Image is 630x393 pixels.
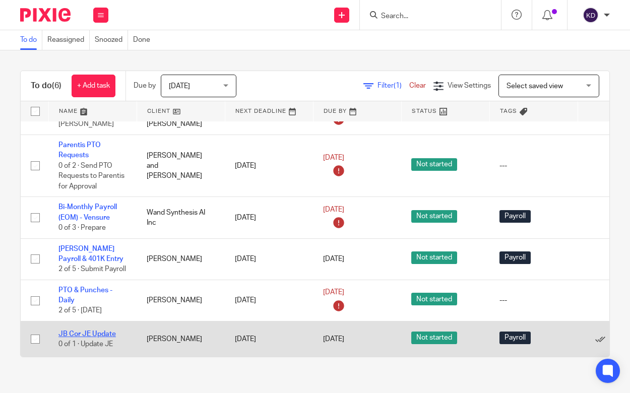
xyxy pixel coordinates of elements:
[323,206,344,213] span: [DATE]
[20,8,71,22] img: Pixie
[52,82,61,90] span: (6)
[137,321,225,357] td: [PERSON_NAME]
[58,331,116,338] a: JB Cor JE Update
[47,30,90,50] a: Reassigned
[95,30,128,50] a: Snoozed
[225,197,313,238] td: [DATE]
[20,30,42,50] a: To do
[507,83,563,90] span: Select saved view
[583,7,599,23] img: svg%3E
[58,110,114,128] span: 1 of 2 · [PERSON_NAME]
[499,210,531,223] span: Payroll
[58,287,112,304] a: PTO & Punches - Daily
[380,12,471,21] input: Search
[31,81,61,91] h1: To do
[409,82,426,89] a: Clear
[411,293,457,305] span: Not started
[58,341,113,348] span: 0 of 1 · Update JE
[394,82,402,89] span: (1)
[448,82,491,89] span: View Settings
[225,238,313,280] td: [DATE]
[133,30,155,50] a: Done
[499,161,568,171] div: ---
[72,75,115,97] a: + Add task
[411,158,457,171] span: Not started
[411,210,457,223] span: Not started
[500,108,517,114] span: Tags
[137,197,225,238] td: Wand Synthesis AI Inc
[499,251,531,264] span: Payroll
[169,83,190,90] span: [DATE]
[225,135,313,196] td: [DATE]
[411,332,457,344] span: Not started
[134,81,156,91] p: Due by
[137,135,225,196] td: [PERSON_NAME] and [PERSON_NAME]
[411,251,457,264] span: Not started
[323,289,344,296] span: [DATE]
[58,307,102,314] span: 2 of 5 · [DATE]
[323,154,344,161] span: [DATE]
[58,162,124,190] span: 0 of 2 · Send PTO Requests to Parentis for Approval
[499,295,568,305] div: ---
[225,280,313,321] td: [DATE]
[137,280,225,321] td: [PERSON_NAME]
[58,142,101,159] a: Parentis PTO Requests
[58,245,123,263] a: [PERSON_NAME] Payroll & 401K Entry
[377,82,409,89] span: Filter
[595,334,610,344] a: Mark as done
[225,321,313,357] td: [DATE]
[58,204,117,221] a: Bi-Monthly Payroll (EOM) - Vensure
[58,224,106,231] span: 0 of 3 · Prepare
[323,255,344,263] span: [DATE]
[58,266,126,273] span: 2 of 5 · Submit Payroll
[137,238,225,280] td: [PERSON_NAME]
[323,336,344,343] span: [DATE]
[499,332,531,344] span: Payroll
